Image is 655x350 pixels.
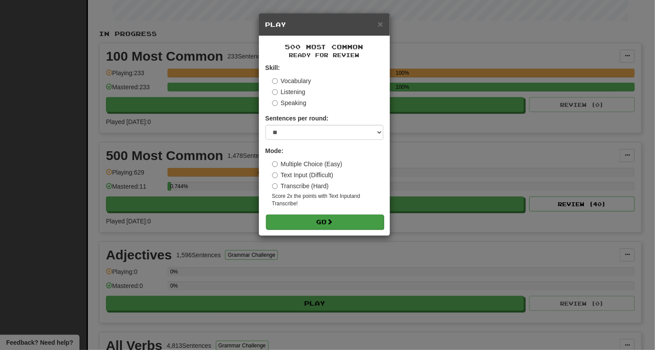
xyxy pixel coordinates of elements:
input: Transcribe (Hard) [272,183,278,189]
label: Sentences per round: [266,114,329,123]
input: Text Input (Difficult) [272,172,278,178]
label: Vocabulary [272,77,311,85]
strong: Skill: [266,64,280,71]
label: Text Input (Difficult) [272,171,334,179]
button: Close [378,19,383,29]
input: Vocabulary [272,78,278,84]
label: Multiple Choice (Easy) [272,160,342,168]
input: Listening [272,89,278,95]
input: Multiple Choice (Easy) [272,161,278,167]
label: Transcribe (Hard) [272,182,329,190]
label: Listening [272,87,306,96]
small: Score 2x the points with Text Input and Transcribe ! [272,193,383,208]
small: Ready for Review [266,51,383,59]
span: × [378,19,383,29]
span: 500 Most Common [285,43,364,51]
label: Speaking [272,98,306,107]
h5: Play [266,20,383,29]
input: Speaking [272,100,278,106]
button: Go [266,215,384,230]
strong: Mode: [266,147,284,154]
